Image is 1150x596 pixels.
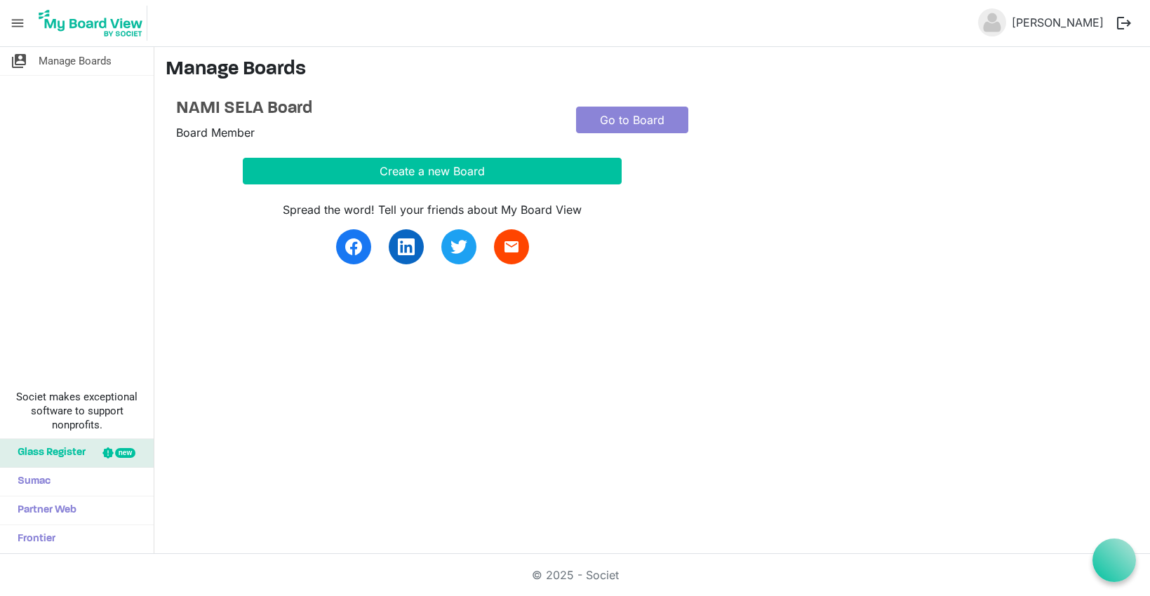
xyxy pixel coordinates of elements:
[11,439,86,467] span: Glass Register
[576,107,688,133] a: Go to Board
[34,6,147,41] img: My Board View Logo
[503,238,520,255] span: email
[39,47,112,75] span: Manage Boards
[34,6,153,41] a: My Board View Logo
[11,496,76,524] span: Partner Web
[166,58,1139,82] h3: Manage Boards
[1109,8,1139,38] button: logout
[176,99,555,119] a: NAMI SELA Board
[243,158,622,184] button: Create a new Board
[11,525,55,553] span: Frontier
[11,468,51,496] span: Sumac
[1006,8,1109,36] a: [PERSON_NAME]
[450,238,467,255] img: twitter.svg
[4,10,31,36] span: menu
[11,47,27,75] span: switch_account
[398,238,415,255] img: linkedin.svg
[494,229,529,264] a: email
[6,390,147,432] span: Societ makes exceptional software to support nonprofits.
[978,8,1006,36] img: no-profile-picture.svg
[532,568,619,582] a: © 2025 - Societ
[243,201,622,218] div: Spread the word! Tell your friends about My Board View
[176,126,255,140] span: Board Member
[115,448,135,458] div: new
[345,238,362,255] img: facebook.svg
